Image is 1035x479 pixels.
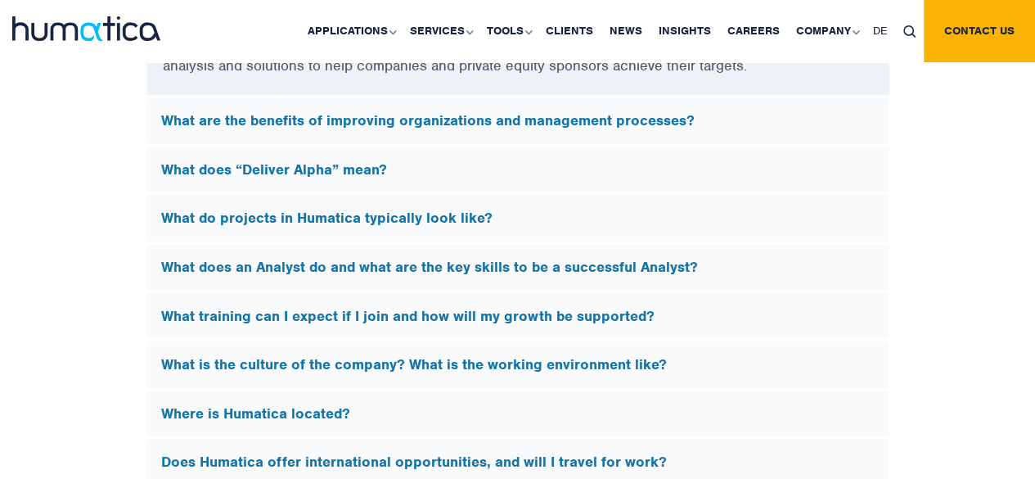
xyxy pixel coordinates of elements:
h5: What is the culture of the company? What is the working environment like? [161,356,875,374]
img: logo [12,16,160,41]
h5: Does Humatica offer international opportunities, and will I travel for work? [161,454,875,472]
h5: What does “Deliver Alpha” mean? [161,161,875,179]
img: search_icon [903,25,916,38]
h5: What does an Analyst do and what are the key skills to be a successful Analyst? [161,259,875,277]
h5: What do projects in Humatica typically look like? [161,210,875,228]
span: DE [873,24,887,38]
h5: What are the benefits of improving organizations and management processes? [161,112,875,130]
h5: Where is Humatica located? [161,405,875,423]
h5: What training can I expect if I join and how will my growth be supported? [161,308,875,326]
